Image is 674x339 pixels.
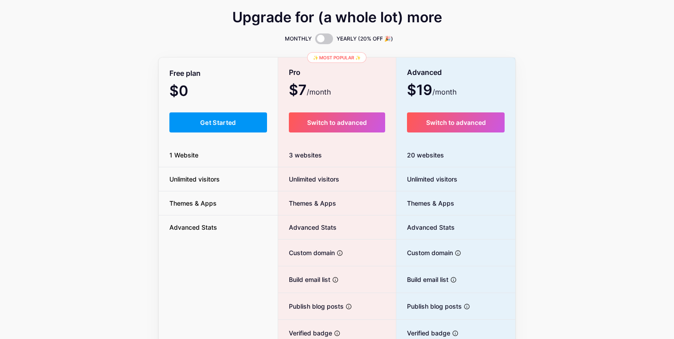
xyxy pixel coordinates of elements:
span: Themes & Apps [396,198,454,208]
span: Build email list [278,275,330,284]
span: Publish blog posts [278,302,344,311]
span: Unlimited visitors [159,174,230,184]
span: /month [307,87,331,97]
span: $0 [169,86,212,98]
span: MONTHLY [285,34,312,43]
span: Upgrade for (a whole lot) more [232,12,442,23]
span: 1 Website [159,150,209,160]
span: Switch to advanced [426,119,486,126]
span: Advanced Stats [396,223,455,232]
span: Custom domain [278,248,335,257]
span: $7 [289,85,331,97]
span: Themes & Apps [278,198,336,208]
span: Free plan [169,66,201,81]
span: Verified badge [278,328,332,338]
span: Build email list [396,275,448,284]
span: Switch to advanced [307,119,367,126]
button: Switch to advanced [407,112,505,132]
span: Advanced Stats [278,223,337,232]
span: Themes & Apps [159,198,227,208]
span: Unlimited visitors [396,174,457,184]
span: Verified badge [396,328,450,338]
button: Get Started [169,112,267,132]
span: Get Started [200,119,236,126]
span: /month [432,87,456,97]
div: 20 websites [396,143,515,167]
div: ✨ Most popular ✨ [307,52,366,63]
span: Publish blog posts [396,302,462,311]
span: Pro [289,65,300,80]
span: Advanced Stats [159,223,228,232]
button: Switch to advanced [289,112,386,132]
span: $19 [407,85,456,97]
span: Advanced [407,65,442,80]
span: Custom domain [396,248,453,257]
span: YEARLY (20% OFF 🎉) [337,34,393,43]
div: 3 websites [278,143,396,167]
span: Unlimited visitors [278,174,339,184]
